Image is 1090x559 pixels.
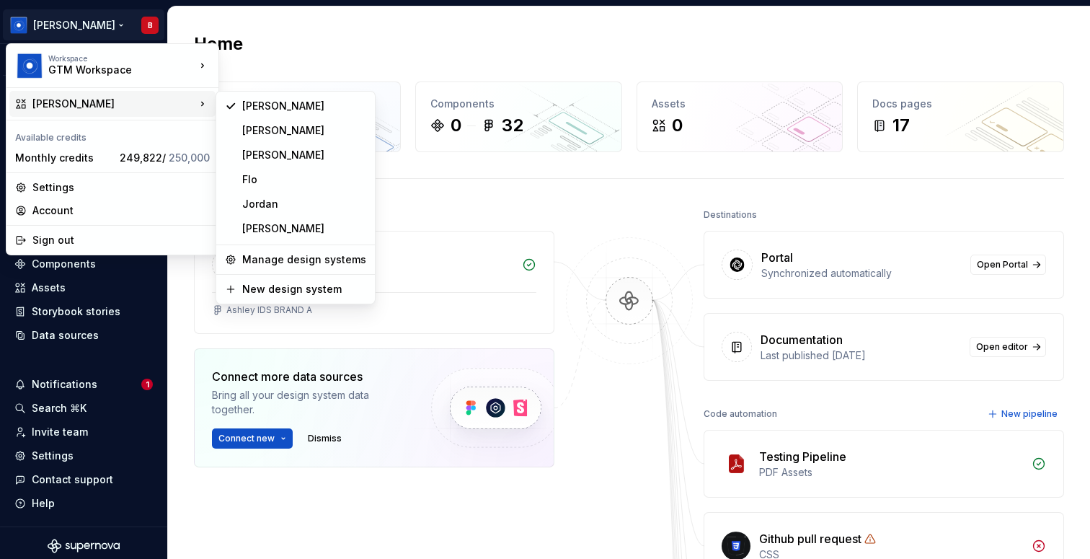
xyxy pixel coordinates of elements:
[32,97,195,111] div: [PERSON_NAME]
[242,252,366,267] div: Manage design systems
[242,123,366,138] div: [PERSON_NAME]
[32,233,210,247] div: Sign out
[15,151,114,165] div: Monthly credits
[242,172,366,187] div: Flo
[242,282,366,296] div: New design system
[242,221,366,236] div: [PERSON_NAME]
[32,180,210,195] div: Settings
[17,53,43,79] img: 049812b6-2877-400d-9dc9-987621144c16.png
[9,123,216,146] div: Available credits
[48,54,195,63] div: Workspace
[242,148,366,162] div: [PERSON_NAME]
[242,99,366,113] div: [PERSON_NAME]
[242,197,366,211] div: Jordan
[32,203,210,218] div: Account
[169,151,210,164] span: 250,000
[120,151,210,164] span: 249,822 /
[48,63,171,77] div: GTM Workspace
